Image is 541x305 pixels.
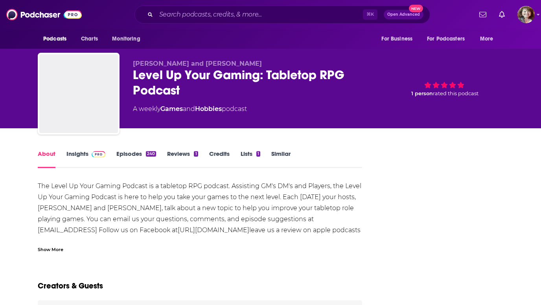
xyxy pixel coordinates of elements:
h2: Creators & Guests [38,281,103,291]
input: Search podcasts, credits, & more... [156,8,363,21]
span: [PERSON_NAME] and [PERSON_NAME] [133,60,262,67]
button: open menu [475,31,503,46]
span: rated this podcast [433,91,478,96]
a: Show notifications dropdown [496,8,508,21]
a: Show notifications dropdown [476,8,489,21]
a: Games [160,105,183,113]
div: Search podcasts, credits, & more... [134,6,430,24]
span: ⌘ K [363,9,377,20]
button: open menu [107,31,150,46]
div: 240 [146,151,156,157]
div: A weekly podcast [133,104,247,114]
span: Podcasts [43,33,66,44]
span: For Podcasters [427,33,465,44]
a: About [38,150,55,168]
span: Monitoring [112,33,140,44]
span: Charts [81,33,98,44]
button: open menu [38,31,77,46]
a: [URL][DOMAIN_NAME] [178,226,249,234]
div: 1 [194,151,198,157]
button: open menu [376,31,422,46]
a: Lists1 [241,150,260,168]
img: User Profile [517,6,535,23]
a: InsightsPodchaser Pro [66,150,105,168]
a: Hobbies [195,105,222,113]
img: Podchaser - Follow, Share and Rate Podcasts [6,7,82,22]
span: Logged in as ronnie54400 [517,6,535,23]
span: More [480,33,493,44]
div: 1 personrated this podcast [385,60,503,109]
a: Episodes240 [116,150,156,168]
span: Open Advanced [387,13,420,17]
div: The Level Up Your Gaming Podcast is a tabletop RPG podcast. Assisting GM's DM's and Players, the ... [38,181,362,247]
a: Similar [271,150,291,168]
span: and [183,105,195,113]
span: New [409,5,423,12]
div: 1 [256,151,260,157]
span: 1 person [411,91,433,96]
button: open menu [422,31,476,46]
span: For Business [381,33,412,44]
button: Show profile menu [517,6,535,23]
img: Podchaser Pro [92,151,105,157]
a: Reviews1 [167,150,198,168]
button: Open AdvancedNew [384,10,423,19]
a: Charts [76,31,103,46]
a: Credits [209,150,230,168]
